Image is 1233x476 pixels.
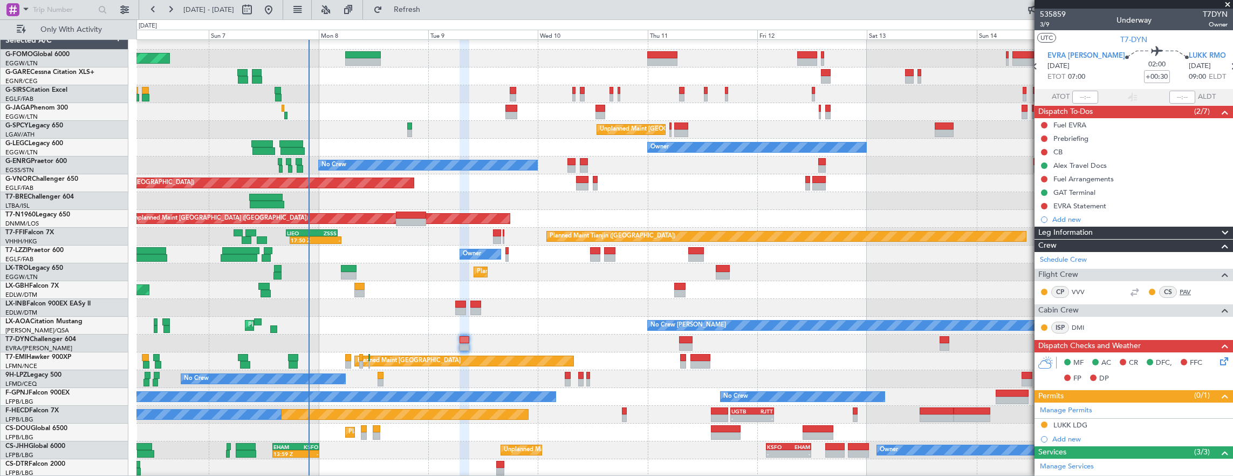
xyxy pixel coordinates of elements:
span: G-VNOR [5,176,32,182]
span: LX-GBH [5,283,29,289]
span: 07:00 [1068,72,1085,83]
div: - [767,451,789,457]
a: LX-GBHFalcon 7X [5,283,59,289]
a: PAV [1180,287,1204,297]
a: DNMM/LOS [5,220,39,228]
span: T7-DYN [5,336,30,343]
span: [DATE] [1047,61,1070,72]
a: CS-JHHGlobal 6000 [5,443,65,450]
a: T7-N1960Legacy 650 [5,212,70,218]
span: Dispatch To-Dos [1038,106,1093,118]
a: CS-DTRFalcon 2000 [5,461,65,467]
div: Wed 10 [538,30,647,39]
span: CS-JHH [5,443,29,450]
a: [PERSON_NAME]/QSA [5,327,69,335]
button: Only With Activity [12,21,117,38]
a: G-ENRGPraetor 600 [5,158,67,165]
a: F-HECDFalcon 7X [5,407,59,414]
span: F-HECD [5,407,29,414]
div: CS [1159,286,1177,298]
a: EGGW/LTN [5,59,38,67]
div: - [296,451,318,457]
div: - [752,415,773,421]
div: Alex Travel Docs [1053,161,1107,170]
div: ZSSS [312,230,337,236]
span: DP [1099,373,1109,384]
div: Thu 11 [648,30,757,39]
div: Unplanned Maint [GEOGRAPHIC_DATA] ([GEOGRAPHIC_DATA] Intl) [504,442,691,458]
span: Crew [1038,240,1057,252]
input: --:-- [1072,91,1098,104]
span: Only With Activity [28,26,114,33]
span: Leg Information [1038,227,1093,239]
div: EVRA Statement [1053,201,1106,210]
div: 17:50 Z [291,237,316,243]
div: Owner [880,442,898,458]
a: EGLF/FAB [5,95,33,103]
div: Planned Maint [GEOGRAPHIC_DATA] ([GEOGRAPHIC_DATA]) [348,424,518,440]
input: Trip Number [33,2,95,18]
a: 9H-LPZLegacy 500 [5,372,61,378]
div: RJTT [752,408,773,414]
div: CB [1053,147,1063,157]
div: Planned Maint Dusseldorf [477,264,547,280]
span: G-JAGA [5,105,30,111]
a: T7-DYNChallenger 604 [5,336,76,343]
span: ATOT [1052,92,1070,103]
div: Underway [1116,15,1152,26]
a: LFPB/LBG [5,398,33,406]
span: 02:00 [1148,59,1166,70]
a: LFPB/LBG [5,433,33,441]
div: LUKK LDG [1053,420,1087,430]
div: No Crew [723,389,748,405]
div: [DATE] [139,22,157,31]
span: T7-LZZI [5,247,28,254]
a: G-VNORChallenger 650 [5,176,78,182]
div: Fri 12 [757,30,867,39]
span: CR [1129,358,1138,369]
a: T7-FFIFalcon 7X [5,229,54,236]
span: LX-TRO [5,265,29,271]
div: Fuel EVRA [1053,120,1086,130]
div: No Crew [321,157,346,173]
a: LX-INBFalcon 900EX EASy II [5,301,91,307]
span: ALDT [1198,92,1216,103]
span: EVRA [PERSON_NAME] [1047,51,1125,62]
div: Planned Maint [GEOGRAPHIC_DATA] [358,353,461,369]
a: LFPB/LBG [5,416,33,424]
a: LFPB/LBG [5,451,33,459]
a: G-LEGCLegacy 600 [5,140,63,147]
span: 3/9 [1040,20,1066,29]
div: KSFO [296,444,318,450]
a: EGNR/CEG [5,77,38,85]
a: G-SIRSCitation Excel [5,87,67,93]
span: CS-DOU [5,425,31,432]
a: Manage Permits [1040,405,1092,416]
span: G-ENRG [5,158,31,165]
span: [DATE] - [DATE] [183,5,234,15]
span: G-LEGC [5,140,29,147]
span: FFC [1190,358,1202,369]
span: Flight Crew [1038,269,1078,281]
a: VHHH/HKG [5,237,37,246]
span: G-SIRS [5,87,26,93]
a: T7-EMIHawker 900XP [5,354,71,361]
button: UTC [1037,33,1056,43]
div: Owner [650,139,669,155]
span: AC [1101,358,1111,369]
span: F-GPNJ [5,390,29,396]
a: LTBA/ISL [5,202,30,210]
span: T7DYN [1203,9,1228,20]
span: Dispatch Checks and Weather [1038,340,1141,352]
div: Sun 7 [209,30,318,39]
div: Sat 6 [99,30,209,39]
a: LGAV/ATH [5,131,35,139]
span: (3/3) [1194,446,1210,458]
span: T7-BRE [5,194,28,200]
a: F-GPNJFalcon 900EX [5,390,70,396]
div: KSFO [767,444,789,450]
span: T7-N1960 [5,212,36,218]
span: G-SPCY [5,123,29,129]
div: Owner [463,246,481,262]
a: G-FOMOGlobal 6000 [5,51,70,58]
